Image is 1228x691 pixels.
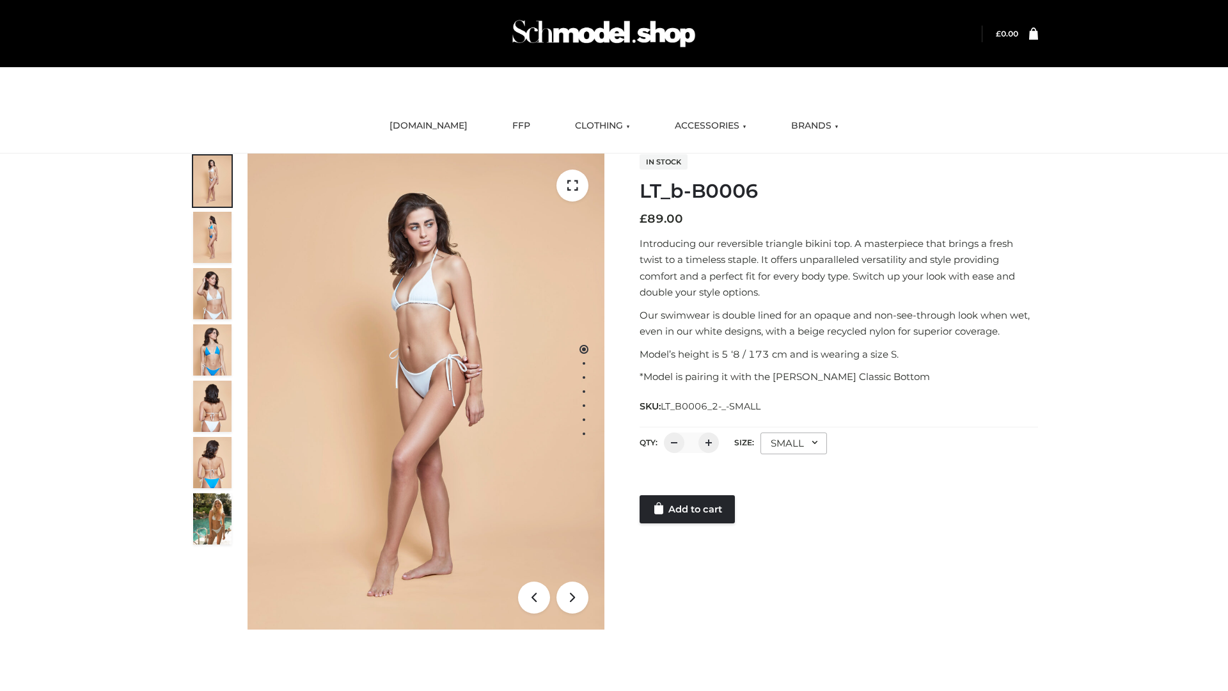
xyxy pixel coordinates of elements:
[508,8,700,59] img: Schmodel Admin 964
[640,495,735,523] a: Add to cart
[640,154,688,170] span: In stock
[503,112,540,140] a: FFP
[640,346,1038,363] p: Model’s height is 5 ‘8 / 173 cm and is wearing a size S.
[193,155,232,207] img: ArielClassicBikiniTop_CloudNine_AzureSky_OW114ECO_1-scaled.jpg
[996,29,1001,38] span: £
[640,438,657,447] label: QTY:
[193,381,232,432] img: ArielClassicBikiniTop_CloudNine_AzureSky_OW114ECO_7-scaled.jpg
[640,235,1038,301] p: Introducing our reversible triangle bikini top. A masterpiece that brings a fresh twist to a time...
[640,180,1038,203] h1: LT_b-B0006
[782,112,848,140] a: BRANDS
[640,212,647,226] span: £
[661,401,760,412] span: LT_B0006_2-_-SMALL
[248,154,604,630] img: ArielClassicBikiniTop_CloudNine_AzureSky_OW114ECO_1
[640,369,1038,385] p: *Model is pairing it with the [PERSON_NAME] Classic Bottom
[193,268,232,319] img: ArielClassicBikiniTop_CloudNine_AzureSky_OW114ECO_3-scaled.jpg
[640,212,683,226] bdi: 89.00
[640,399,762,414] span: SKU:
[565,112,640,140] a: CLOTHING
[760,433,827,454] div: SMALL
[193,324,232,376] img: ArielClassicBikiniTop_CloudNine_AzureSky_OW114ECO_4-scaled.jpg
[193,212,232,263] img: ArielClassicBikiniTop_CloudNine_AzureSky_OW114ECO_2-scaled.jpg
[734,438,754,447] label: Size:
[996,29,1018,38] a: £0.00
[996,29,1018,38] bdi: 0.00
[665,112,756,140] a: ACCESSORIES
[380,112,477,140] a: [DOMAIN_NAME]
[640,307,1038,340] p: Our swimwear is double lined for an opaque and non-see-through look when wet, even in our white d...
[193,493,232,544] img: Arieltop_CloudNine_AzureSky2.jpg
[193,437,232,488] img: ArielClassicBikiniTop_CloudNine_AzureSky_OW114ECO_8-scaled.jpg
